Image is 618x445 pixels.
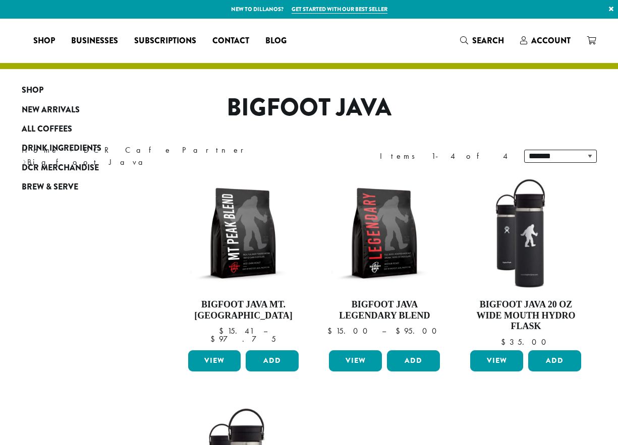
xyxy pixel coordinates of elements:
[501,337,510,347] span: $
[396,326,441,336] bdi: 95.00
[22,104,80,116] span: New Arrivals
[387,350,440,371] button: Add
[326,299,442,321] h4: Bigfoot Java Legendary Blend
[210,334,219,344] span: $
[22,181,78,194] span: Brew & Serve
[186,175,302,346] a: Bigfoot Java Mt. [GEOGRAPHIC_DATA]
[468,175,584,291] img: LO2867-BFJ-Hydro-Flask-20oz-WM-wFlex-Sip-Lid-Black-300x300.jpg
[329,350,382,371] a: View
[396,326,404,336] span: $
[22,84,43,97] span: Shop
[327,326,372,336] bdi: 15.00
[22,100,143,119] a: New Arrivals
[472,35,504,46] span: Search
[528,350,581,371] button: Add
[263,326,267,336] span: –
[219,326,254,336] bdi: 15.41
[212,35,249,47] span: Contact
[531,35,571,46] span: Account
[327,326,336,336] span: $
[22,142,101,155] span: Drink Ingredients
[14,93,604,122] h1: Bigfoot Java
[22,119,143,139] a: All Coffees
[219,326,228,336] span: $
[71,35,118,47] span: Businesses
[326,175,442,346] a: Bigfoot Java Legendary Blend
[265,35,287,47] span: Blog
[501,337,551,347] bdi: 35.00
[185,175,301,291] img: BFJ_MtPeak_12oz-300x300.png
[382,326,386,336] span: –
[468,175,584,346] a: Bigfoot Java 20 oz Wide Mouth Hydro Flask $35.00
[134,35,196,47] span: Subscriptions
[452,32,512,49] a: Search
[22,158,143,177] a: DCR Merchandise
[22,144,294,168] nav: Breadcrumb
[210,334,276,344] bdi: 97.75
[326,175,442,291] img: BFJ_Legendary_12oz-300x300.png
[84,145,251,155] a: DCR Cafe Partner
[292,5,387,14] a: Get started with our best seller
[25,33,63,49] a: Shop
[22,139,143,158] a: Drink Ingredients
[468,299,584,332] h4: Bigfoot Java 20 oz Wide Mouth Hydro Flask
[33,35,55,47] span: Shop
[188,350,241,371] a: View
[380,150,509,162] div: Items 1-4 of 4
[246,350,299,371] button: Add
[22,162,99,174] span: DCR Merchandise
[186,299,302,321] h4: Bigfoot Java Mt. [GEOGRAPHIC_DATA]
[22,81,143,100] a: Shop
[22,177,143,197] a: Brew & Serve
[470,350,523,371] a: View
[22,123,72,136] span: All Coffees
